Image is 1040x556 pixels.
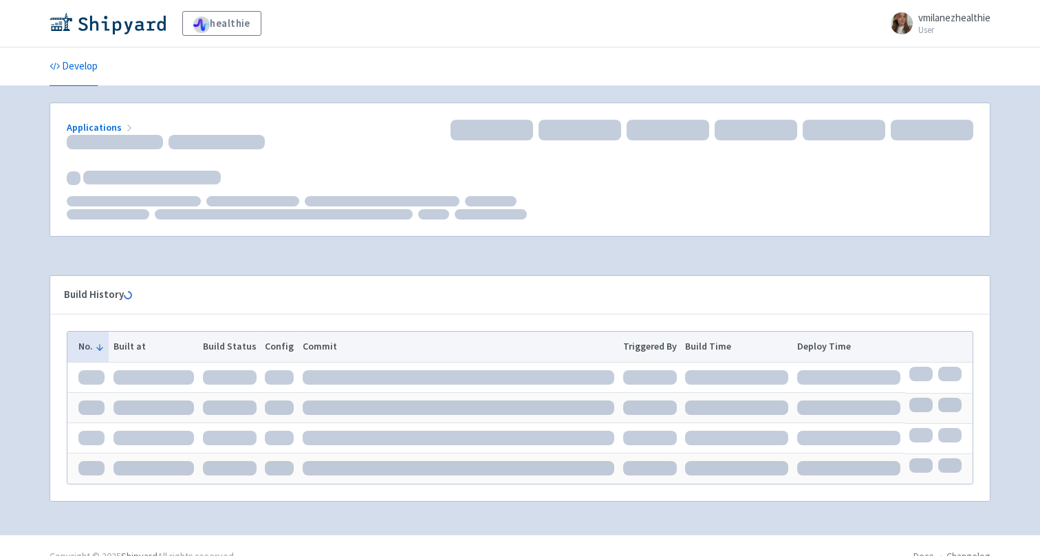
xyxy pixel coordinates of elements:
img: Shipyard logo [50,12,166,34]
th: Built at [109,332,198,362]
span: vmilanezhealthie [918,11,990,24]
a: Applications [67,121,135,133]
th: Build Status [198,332,261,362]
th: Build Time [681,332,793,362]
div: Build History [64,287,954,303]
th: Commit [299,332,619,362]
a: Develop [50,47,98,86]
th: Config [261,332,299,362]
a: healthie [182,11,261,36]
small: User [918,25,990,34]
a: vmilanezhealthie User [882,12,990,34]
th: Triggered By [618,332,681,362]
th: Deploy Time [793,332,905,362]
button: No. [78,339,105,354]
